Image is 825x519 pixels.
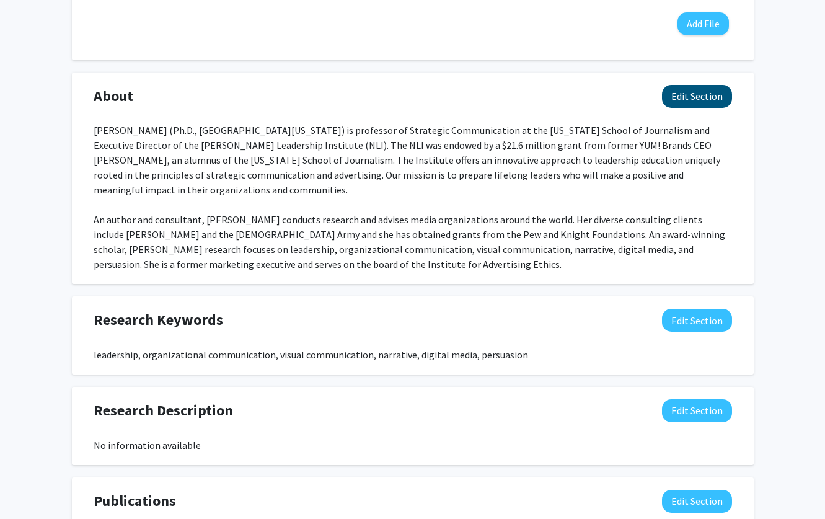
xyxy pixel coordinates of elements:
div: No information available [94,438,732,453]
button: Edit Research Description [662,399,732,422]
button: Add File [677,12,729,35]
button: Edit About [662,85,732,108]
button: Edit Research Keywords [662,309,732,332]
span: About [94,85,133,107]
span: Research Keywords [94,309,223,331]
div: leadership, organizational communication, visual communication, narrative, digital media, persuasion [94,347,732,362]
span: Research Description [94,399,233,422]
span: Publications [94,490,176,512]
button: Edit Publications [662,490,732,513]
iframe: Chat [9,463,53,510]
div: [PERSON_NAME] (Ph.D., [GEOGRAPHIC_DATA][US_STATE]) is professor of Strategic Communication at the... [94,123,732,272]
